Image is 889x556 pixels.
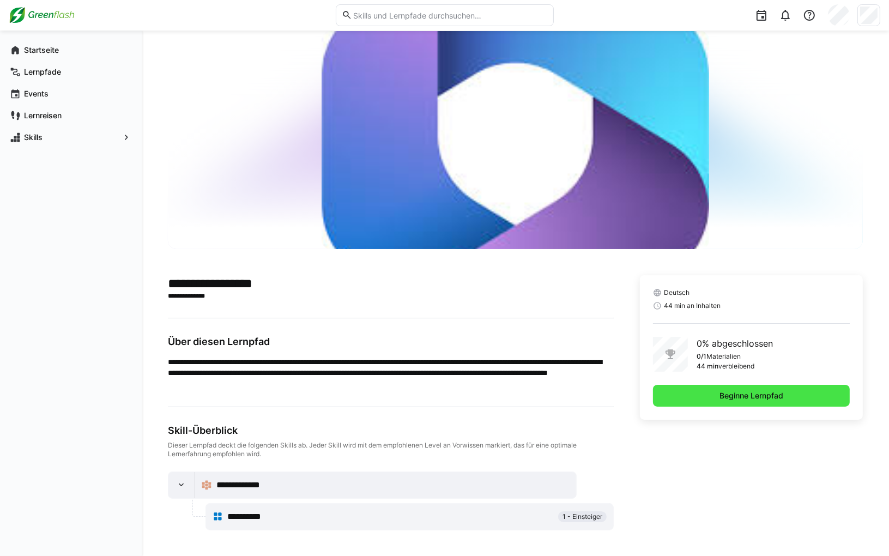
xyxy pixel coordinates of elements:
span: 44 min an Inhalten [664,301,721,310]
p: 0/1 [697,352,706,361]
button: Beginne Lernpfad [653,385,850,407]
div: Skill-Überblick [168,425,614,437]
h3: Über diesen Lernpfad [168,336,614,348]
input: Skills und Lernpfade durchsuchen… [352,10,547,20]
p: verbleibend [718,362,754,371]
p: 0% abgeschlossen [697,337,773,350]
p: Materialien [706,352,741,361]
p: 44 min [697,362,718,371]
div: Dieser Lernpfad deckt die folgenden Skills ab. Jeder Skill wird mit dem empfohlenen Level an Vorw... [168,441,614,458]
span: Deutsch [664,288,690,297]
span: Beginne Lernpfad [718,390,785,401]
span: 1 - Einsteiger [563,512,602,521]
